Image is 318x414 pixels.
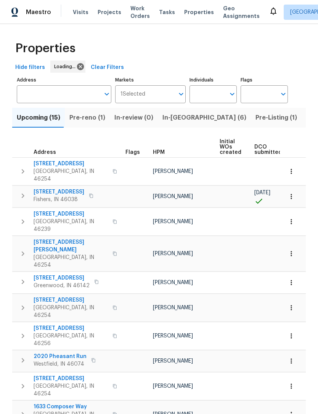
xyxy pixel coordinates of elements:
[220,139,241,155] span: Initial WOs created
[153,169,193,174] span: [PERSON_NAME]
[153,384,193,389] span: [PERSON_NAME]
[153,194,193,199] span: [PERSON_NAME]
[34,282,90,289] span: Greenwood, IN 46142
[153,280,193,285] span: [PERSON_NAME]
[153,219,193,224] span: [PERSON_NAME]
[98,8,121,16] span: Projects
[15,45,75,52] span: Properties
[34,150,56,155] span: Address
[120,91,145,98] span: 1 Selected
[34,238,108,254] span: [STREET_ADDRESS][PERSON_NAME]
[34,188,84,196] span: [STREET_ADDRESS]
[12,61,48,75] button: Hide filters
[162,112,246,123] span: In-[GEOGRAPHIC_DATA] (6)
[176,89,186,99] button: Open
[34,296,108,304] span: [STREET_ADDRESS]
[114,112,153,123] span: In-review (0)
[69,112,105,123] span: Pre-reno (1)
[159,10,175,15] span: Tasks
[17,112,60,123] span: Upcoming (15)
[241,78,288,82] label: Flags
[34,332,108,347] span: [GEOGRAPHIC_DATA], IN 46256
[223,5,260,20] span: Geo Assignments
[278,89,289,99] button: Open
[26,8,51,16] span: Maestro
[34,324,108,332] span: [STREET_ADDRESS]
[88,61,127,75] button: Clear Filters
[34,160,108,168] span: [STREET_ADDRESS]
[17,78,111,82] label: Address
[184,8,214,16] span: Properties
[254,190,270,195] span: [DATE]
[34,360,87,368] span: Westfield, IN 46074
[153,150,165,155] span: HPM
[34,403,108,411] span: 1633 Composer Way
[34,375,108,382] span: [STREET_ADDRESS]
[34,196,84,203] span: Fishers, IN 46038
[34,353,87,360] span: 2020 Pheasant Run
[190,78,237,82] label: Individuals
[34,382,108,398] span: [GEOGRAPHIC_DATA], IN 46254
[227,89,238,99] button: Open
[101,89,112,99] button: Open
[50,61,85,73] div: Loading...
[115,78,186,82] label: Markets
[255,112,297,123] span: Pre-Listing (1)
[34,168,108,183] span: [GEOGRAPHIC_DATA], IN 46254
[34,274,90,282] span: [STREET_ADDRESS]
[125,150,140,155] span: Flags
[34,210,108,218] span: [STREET_ADDRESS]
[130,5,150,20] span: Work Orders
[153,333,193,339] span: [PERSON_NAME]
[153,358,193,364] span: [PERSON_NAME]
[15,63,45,72] span: Hide filters
[34,254,108,269] span: [GEOGRAPHIC_DATA], IN 46254
[34,218,108,233] span: [GEOGRAPHIC_DATA], IN 46239
[153,305,193,310] span: [PERSON_NAME]
[153,251,193,256] span: [PERSON_NAME]
[91,63,124,72] span: Clear Filters
[73,8,88,16] span: Visits
[254,144,282,155] span: DCO submitted
[34,304,108,319] span: [GEOGRAPHIC_DATA], IN 46254
[54,63,79,70] span: Loading...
